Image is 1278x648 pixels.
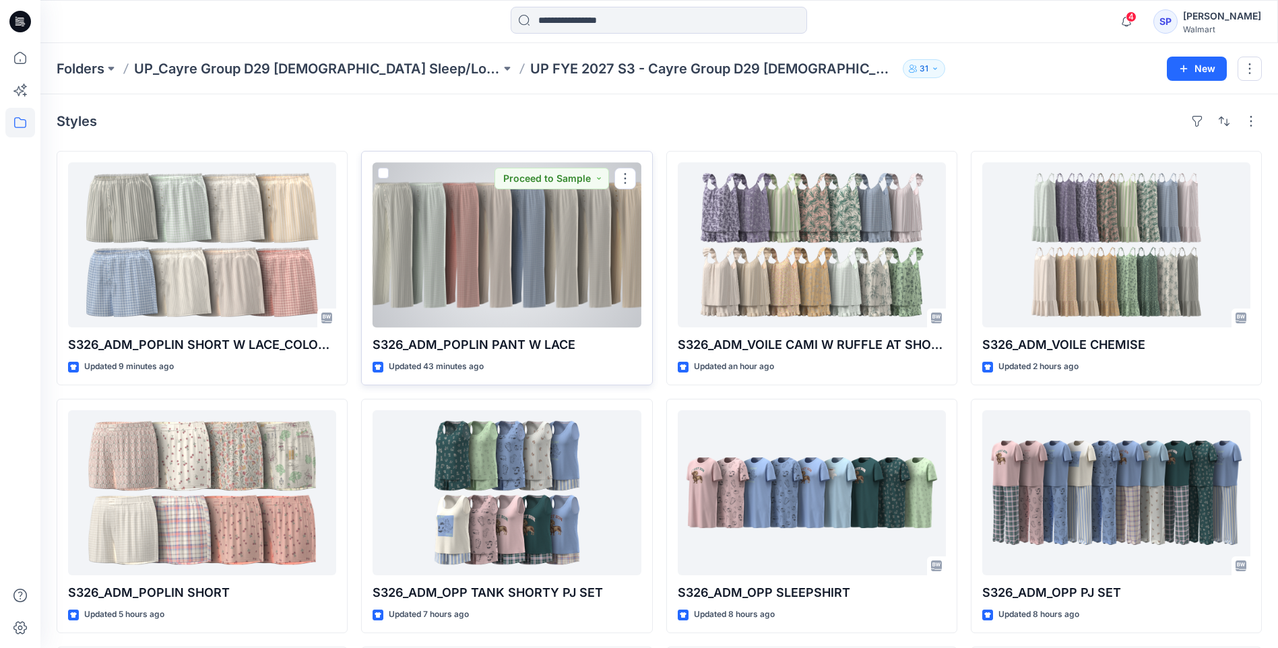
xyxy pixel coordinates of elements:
div: Walmart [1183,24,1261,34]
p: Updated 9 minutes ago [84,360,174,374]
p: S326_ADM_POPLIN SHORT [68,583,336,602]
p: Updated an hour ago [694,360,774,374]
p: S326_ADM_VOILE CHEMISE [982,335,1250,354]
p: S326_ADM_OPP SLEEPSHIRT [678,583,946,602]
button: 31 [903,59,945,78]
p: S326_ADM_VOILE CAMI W RUFFLE AT SHOULDER AND SHORT SET [678,335,946,354]
p: S326_ADM_OPP PJ SET [982,583,1250,602]
p: Updated 43 minutes ago [389,360,484,374]
a: S326_ADM_POPLIN PANT W LACE [373,162,641,327]
a: UP_Cayre Group D29 [DEMOGRAPHIC_DATA] Sleep/Loungewear [134,59,501,78]
a: S326_ADM_OPP SLEEPSHIRT [678,410,946,575]
p: UP FYE 2027 S3 - Cayre Group D29 [DEMOGRAPHIC_DATA] Sleepwear [530,59,897,78]
p: S326_ADM_POPLIN SHORT W LACE_COLORWAYS [68,335,336,354]
a: S326_ADM_POPLIN SHORT W LACE_COLORWAYS [68,162,336,327]
a: S326_ADM_OPP PJ SET [982,410,1250,575]
a: S326_ADM_POPLIN SHORT [68,410,336,575]
p: 31 [920,61,928,76]
p: S326_ADM_POPLIN PANT W LACE [373,335,641,354]
p: Updated 8 hours ago [694,608,775,622]
p: Updated 5 hours ago [84,608,164,622]
a: S326_ADM_OPP TANK SHORTY PJ SET [373,410,641,575]
span: 4 [1126,11,1137,22]
a: Folders [57,59,104,78]
div: SP [1153,9,1178,34]
p: S326_ADM_OPP TANK SHORTY PJ SET [373,583,641,602]
a: S326_ADM_VOILE CAMI W RUFFLE AT SHOULDER AND SHORT SET [678,162,946,327]
p: Updated 8 hours ago [998,608,1079,622]
div: [PERSON_NAME] [1183,8,1261,24]
button: New [1167,57,1227,81]
h4: Styles [57,113,97,129]
p: Updated 2 hours ago [998,360,1079,374]
a: S326_ADM_VOILE CHEMISE [982,162,1250,327]
p: Updated 7 hours ago [389,608,469,622]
